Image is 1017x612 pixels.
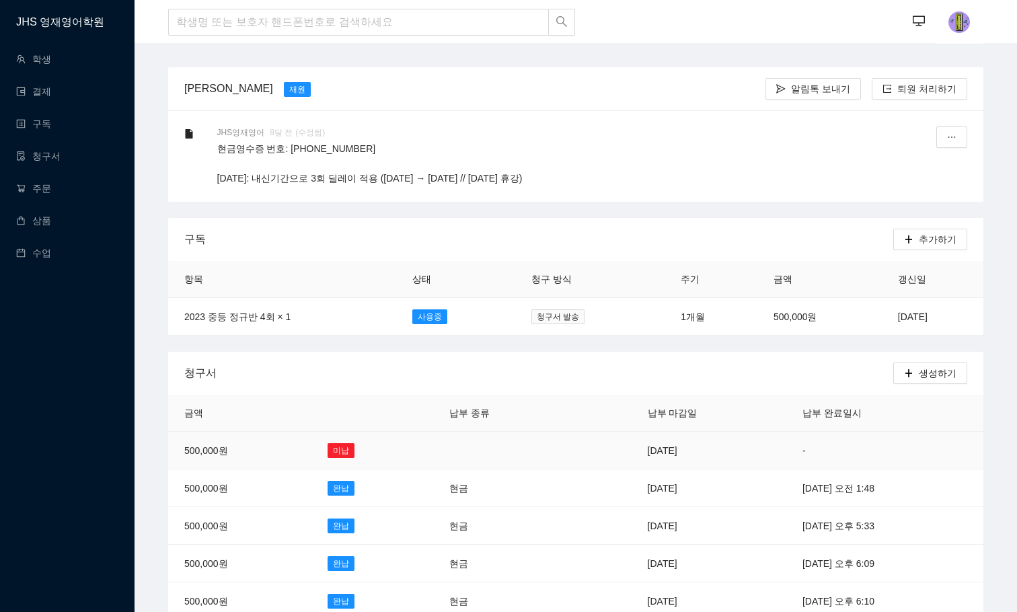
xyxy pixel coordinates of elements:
td: [DATE] [632,545,786,582]
th: 납부 마감일 [632,395,786,432]
td: 500,000원 [168,507,311,545]
p: 현금영수증 번호: [PHONE_NUMBER] [DATE]: 내신기간으로 3회 딜레이 적용 ([DATE] → [DATE] // [DATE] 휴강) [217,141,903,186]
th: 금액 [168,395,311,432]
td: 2023 중등 정규반 4회 × 1 [168,298,396,336]
th: 주기 [665,261,757,298]
button: send알림톡 보내기 [765,78,861,100]
span: 완납 [328,594,354,609]
td: - [786,432,983,469]
a: shopping-cart주문 [16,183,51,194]
span: 사용중 [412,309,447,324]
a: calendar수업 [16,247,51,258]
th: 납부 완료일시 [786,395,983,432]
span: plus [904,235,913,245]
span: send [776,84,786,95]
button: ellipsis [936,126,967,148]
span: (수정됨) [295,128,325,137]
div: [PERSON_NAME] [179,80,278,97]
img: photo.jpg [948,11,970,33]
a: file-done청구서 [16,151,61,161]
td: [DATE] [632,507,786,545]
span: 미납 [328,443,354,458]
td: [DATE] 오후 5:33 [786,507,983,545]
span: JHS영재영어 [217,126,270,139]
div: 청구서 [184,354,893,392]
button: plus추가하기 [893,229,967,250]
span: 생성하기 [919,366,956,381]
td: 500,000원 [168,432,311,469]
span: 완납 [328,556,354,571]
th: 납부 종류 [433,395,570,432]
th: 항목 [168,261,396,298]
span: 알림톡 보내기 [791,81,850,96]
input: 학생명 또는 보호자 핸드폰번호로 검색하세요 [168,9,549,36]
td: [DATE] [632,469,786,507]
span: 8달 전 [270,128,293,137]
td: 500,000원 [168,469,311,507]
span: ellipsis [947,132,956,143]
button: search [548,9,575,36]
button: desktop [905,8,932,35]
td: [DATE] 오후 6:09 [786,545,983,582]
td: [DATE] [632,432,786,469]
td: [DATE] [882,298,983,336]
a: wallet결제 [16,86,51,97]
td: [DATE] 오전 1:48 [786,469,983,507]
a: team학생 [16,54,51,65]
td: 500,000원 [757,298,882,336]
span: file [184,129,194,139]
th: 금액 [757,261,882,298]
span: desktop [913,15,925,29]
th: 청구 방식 [515,261,665,298]
td: 현금 [433,469,570,507]
span: 완납 [328,481,354,496]
td: 1개월 [665,298,757,336]
div: 구독 [184,220,893,258]
th: 갱신일 [882,261,983,298]
td: 500,000원 [168,545,311,582]
span: 퇴원 처리하기 [897,81,956,96]
span: 추가하기 [919,232,956,247]
a: shopping상품 [16,215,51,226]
a: profile구독 [16,118,51,129]
button: export퇴원 처리하기 [872,78,967,100]
span: 청구서 발송 [531,309,585,324]
span: 재원 [284,82,311,97]
span: search [556,15,568,30]
span: 완납 [328,519,354,533]
button: plus생성하기 [893,362,967,384]
th: 상태 [396,261,515,298]
td: 현금 [433,507,570,545]
span: plus [904,369,913,379]
td: 현금 [433,545,570,582]
span: export [882,84,892,95]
